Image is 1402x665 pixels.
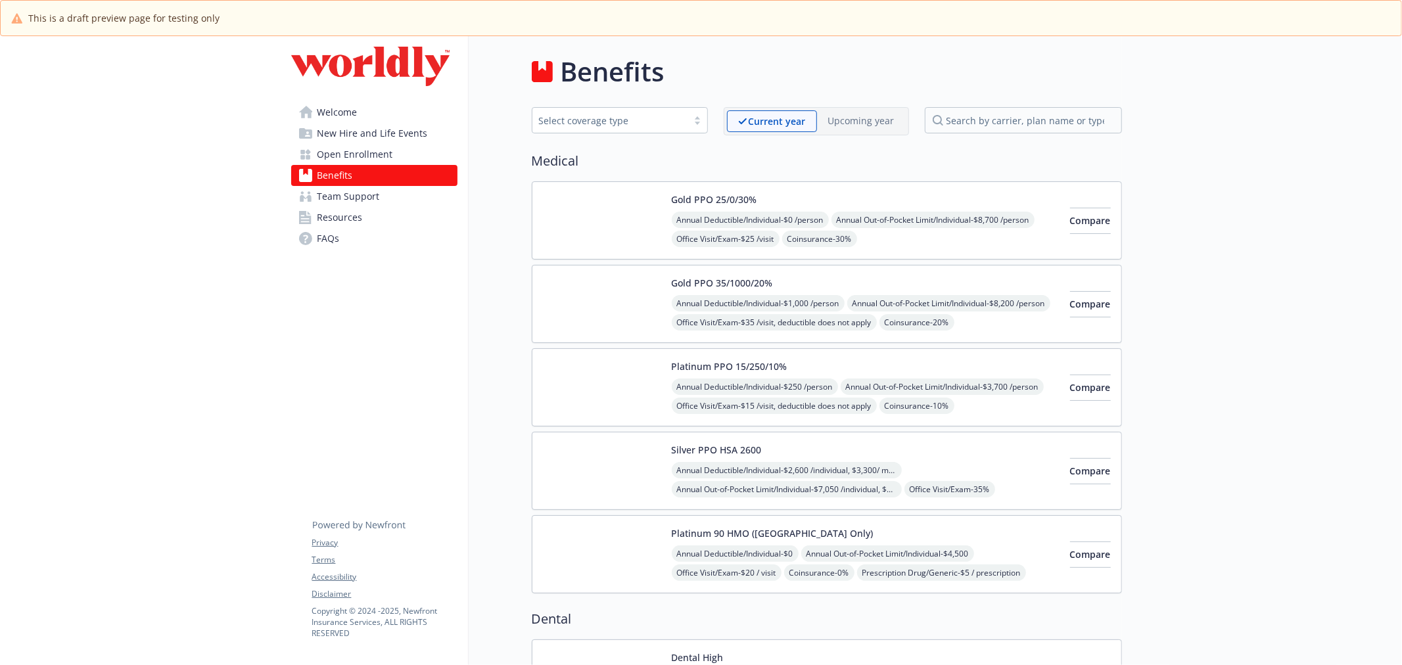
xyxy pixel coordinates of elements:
[672,314,877,331] span: Office Visit/Exam - $35 /visit, deductible does not apply
[28,11,220,25] span: This is a draft preview page for testing only
[672,193,757,206] button: Gold PPO 25/0/30%
[817,110,906,132] span: Upcoming year
[543,526,661,582] img: Kaiser Permanente Insurance Company carrier logo
[672,564,782,581] span: Office Visit/Exam - $20 / visit
[291,186,457,207] a: Team Support
[539,114,681,127] div: Select coverage type
[904,481,995,497] span: Office Visit/Exam - 35%
[879,398,954,414] span: Coinsurance - 10%
[925,107,1122,133] input: search by carrier, plan name or type
[543,193,661,248] img: Anthem Blue Cross carrier logo
[672,443,762,457] button: Silver PPO HSA 2600
[841,378,1044,395] span: Annual Out-of-Pocket Limit/Individual - $3,700 /person
[532,609,1122,629] h2: Dental
[801,545,974,562] span: Annual Out-of-Pocket Limit/Individual - $4,500
[672,231,780,247] span: Office Visit/Exam - $25 /visit
[672,276,773,290] button: Gold PPO 35/1000/20%
[1070,375,1111,401] button: Compare
[672,378,838,395] span: Annual Deductible/Individual - $250 /person
[312,554,457,566] a: Terms
[672,526,874,540] button: Platinum 90 HMO ([GEOGRAPHIC_DATA] Only)
[317,165,353,186] span: Benefits
[828,114,895,127] p: Upcoming year
[291,102,457,123] a: Welcome
[847,295,1050,311] span: Annual Out-of-Pocket Limit/Individual - $8,200 /person
[312,605,457,639] p: Copyright © 2024 - 2025 , Newfront Insurance Services, ALL RIGHTS RESERVED
[291,165,457,186] a: Benefits
[291,207,457,228] a: Resources
[672,481,902,497] span: Annual Out-of-Pocket Limit/Individual - $7,050 /individual, $7,050/ member
[312,571,457,583] a: Accessibility
[291,144,457,165] a: Open Enrollment
[782,231,857,247] span: Coinsurance - 30%
[672,398,877,414] span: Office Visit/Exam - $15 /visit, deductible does not apply
[317,228,340,249] span: FAQs
[831,212,1035,228] span: Annual Out-of-Pocket Limit/Individual - $8,700 /person
[317,102,358,123] span: Welcome
[532,151,1122,171] h2: Medical
[317,144,393,165] span: Open Enrollment
[1070,298,1111,310] span: Compare
[1070,548,1111,561] span: Compare
[1070,465,1111,477] span: Compare
[672,359,787,373] button: Platinum PPO 15/250/10%
[672,295,845,311] span: Annual Deductible/Individual - $1,000 /person
[672,462,902,478] span: Annual Deductible/Individual - $2,600 /individual, $3,300/ member
[543,359,661,415] img: Anthem Blue Cross carrier logo
[672,651,724,664] button: Dental High
[857,564,1026,581] span: Prescription Drug/Generic - $5 / prescription
[1070,214,1111,227] span: Compare
[1070,541,1111,568] button: Compare
[561,52,665,91] h1: Benefits
[291,123,457,144] a: New Hire and Life Events
[672,212,829,228] span: Annual Deductible/Individual - $0 /person
[317,123,428,144] span: New Hire and Life Events
[1070,208,1111,234] button: Compare
[1070,381,1111,394] span: Compare
[1070,458,1111,484] button: Compare
[291,228,457,249] a: FAQs
[879,314,954,331] span: Coinsurance - 20%
[543,443,661,499] img: Anthem Blue Cross carrier logo
[749,114,806,128] p: Current year
[317,207,363,228] span: Resources
[1070,291,1111,317] button: Compare
[672,545,799,562] span: Annual Deductible/Individual - $0
[312,588,457,600] a: Disclaimer
[317,186,380,207] span: Team Support
[543,276,661,332] img: Anthem Blue Cross carrier logo
[784,564,854,581] span: Coinsurance - 0%
[312,537,457,549] a: Privacy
